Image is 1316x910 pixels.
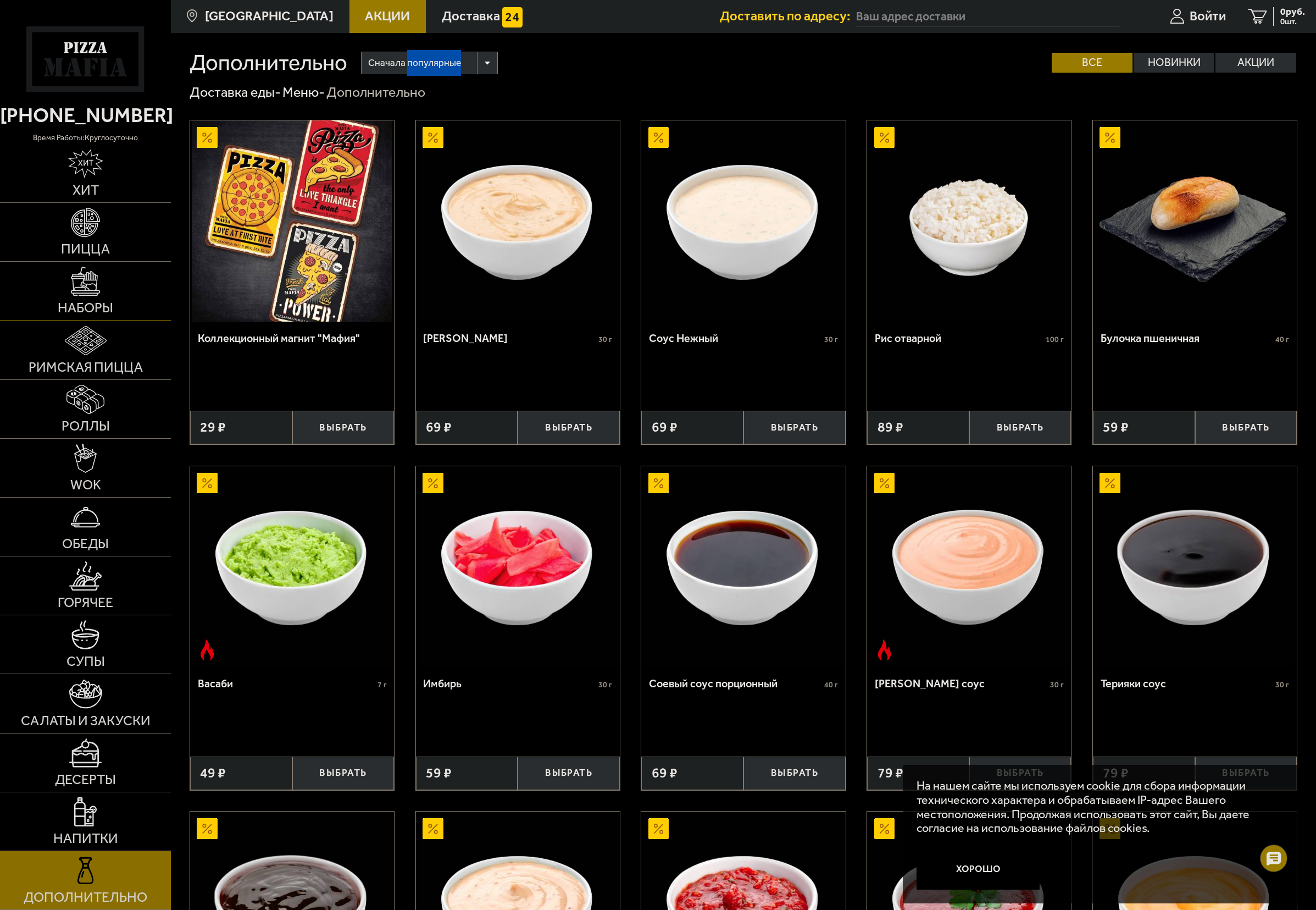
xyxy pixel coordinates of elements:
[1101,677,1273,691] div: Терияки соус
[190,120,394,321] a: АкционныйКоллекционный магнит "Мафия"
[58,596,113,610] span: Горячее
[652,421,678,434] span: 69 ₽
[197,639,217,660] img: Острое блюдо
[198,332,384,345] div: Коллекционный магнит "Мафия"
[377,680,387,690] span: 7 г
[282,84,325,100] a: Меню-
[875,332,1043,345] div: Рис отварной
[875,677,1047,691] div: [PERSON_NAME] соус
[1095,466,1295,667] img: Терияки соус
[1134,53,1214,73] label: Новинки
[29,361,143,374] span: Римская пицца
[856,7,1119,27] input: Ваш адрес доставки
[423,677,596,691] div: Имбирь
[418,120,618,321] img: Соус Деликатес
[53,832,118,846] span: Напитки
[1095,120,1295,321] img: Булочка пшеничная
[190,466,394,667] a: АкционныйОстрое блюдоВасаби
[648,473,669,493] img: Акционный
[426,421,452,434] span: 69 ₽
[24,891,147,905] span: Дополнительно
[824,335,838,344] span: 30 г
[416,120,620,321] a: АкционныйСоус Деликатес
[518,411,620,444] button: Выбрать
[200,766,226,780] span: 49 ₽
[1101,332,1273,345] div: Булочка пшеничная
[192,466,392,667] img: Васаби
[197,473,217,493] img: Акционный
[1100,127,1120,147] img: Акционный
[874,818,895,839] img: Акционный
[55,773,116,787] span: Десерты
[197,818,217,839] img: Акционный
[649,332,821,345] div: Соус Нежный
[1280,7,1305,16] span: 0 руб.
[423,127,443,147] img: Акционный
[368,50,461,76] span: Сначала популярные
[61,242,110,256] span: Пицца
[365,10,410,23] span: Акции
[423,473,443,493] img: Акционный
[518,757,620,790] button: Выбрать
[190,84,281,100] a: Доставка еды-
[1093,120,1297,321] a: АкционныйБулочка пшеничная
[1275,680,1289,690] span: 30 г
[1052,53,1132,73] label: Все
[442,10,500,23] span: Доставка
[648,818,669,839] img: Акционный
[648,127,669,147] img: Акционный
[598,335,612,344] span: 30 г
[641,120,845,321] a: АкционныйСоус Нежный
[1093,466,1297,667] a: АкционныйТерияки соус
[743,757,846,790] button: Выбрать
[1190,10,1226,23] span: Войти
[423,332,596,345] div: [PERSON_NAME]
[1215,53,1296,73] label: Акции
[641,466,845,667] a: АкционныйСоевый соус порционный
[598,680,612,690] span: 30 г
[969,411,1071,444] button: Выбрать
[200,421,226,434] span: 29 ₽
[197,127,217,147] img: Акционный
[1195,411,1297,444] button: Выбрать
[205,10,334,23] span: [GEOGRAPHIC_DATA]
[867,466,1071,667] a: АкционныйОстрое блюдоСпайси соус
[1195,757,1297,790] button: Выбрать
[62,537,109,551] span: Обеды
[190,52,347,74] h1: Дополнительно
[824,680,838,690] span: 40 г
[869,120,1069,321] img: Рис отварной
[198,677,375,691] div: Васаби
[502,7,523,27] img: 15daf4d41897b9f0e9f617042186c801.svg
[874,639,895,660] img: Острое блюдо
[58,301,113,315] span: Наборы
[62,420,110,433] span: Роллы
[649,677,821,691] div: Соевый соус порционный
[1275,335,1289,344] span: 40 г
[969,757,1071,790] button: Выбрать
[878,421,903,434] span: 89 ₽
[66,655,105,669] span: Супы
[1050,680,1064,690] span: 30 г
[878,766,903,780] span: 79 ₽
[1046,335,1064,344] span: 100 г
[73,184,99,197] span: Хит
[292,757,395,790] button: Выбрать
[652,766,678,780] span: 69 ₽
[423,818,443,839] img: Акционный
[292,411,395,444] button: Выбрать
[1100,473,1120,493] img: Акционный
[720,10,856,23] span: Доставить по адресу:
[326,84,425,101] div: Дополнительно
[192,120,392,321] img: Коллекционный магнит "Мафия"
[743,411,846,444] button: Выбрать
[874,473,895,493] img: Акционный
[70,478,101,492] span: WOK
[416,466,620,667] a: АкционныйИмбирь
[869,466,1069,667] img: Спайси соус
[874,127,895,147] img: Акционный
[917,779,1278,836] p: На нашем сайте мы используем cookie для сбора информации технического характера и обрабатываем IP...
[21,714,151,728] span: Салаты и закуски
[643,466,843,667] img: Соевый соус порционный
[1280,18,1305,26] span: 0 шт.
